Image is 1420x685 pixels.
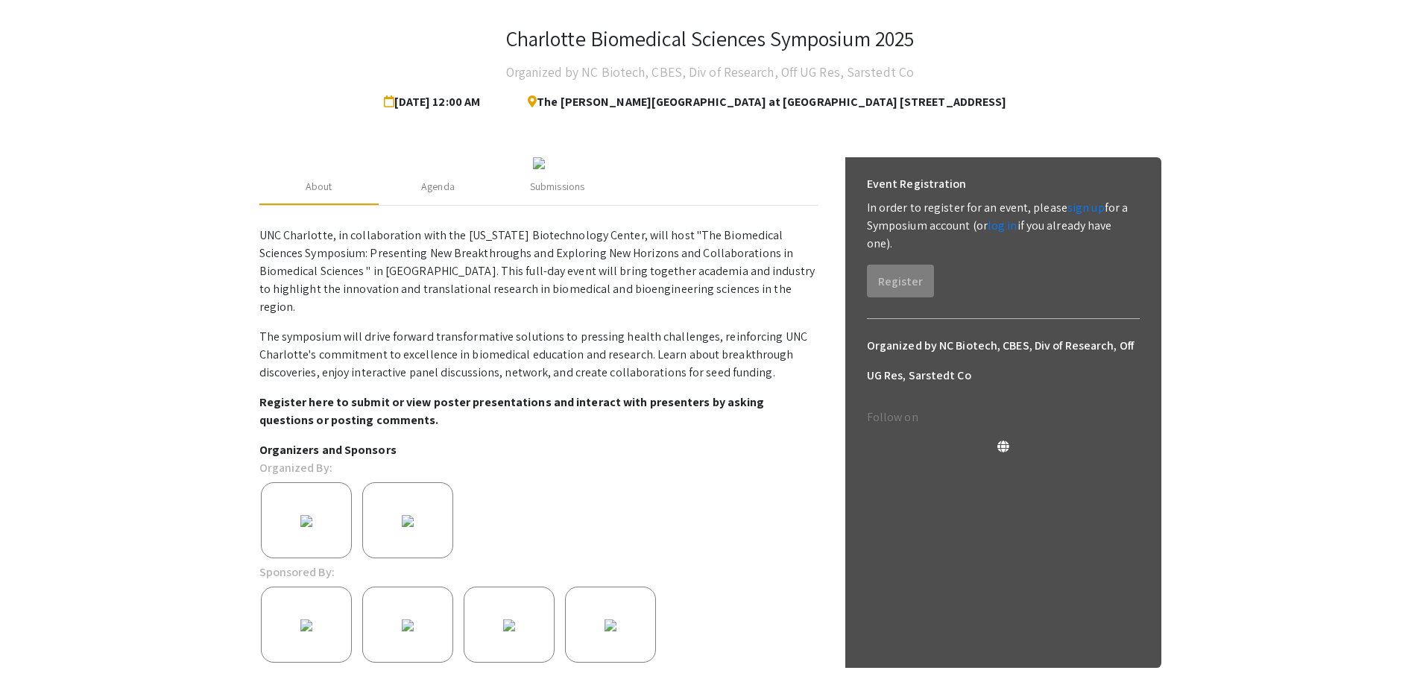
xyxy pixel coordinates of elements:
h3: Charlotte Biomedical Sciences Symposium 2025 [506,26,914,51]
div: Submissions [530,179,584,195]
div: Agenda [421,179,455,195]
span: The [PERSON_NAME][GEOGRAPHIC_DATA] at [GEOGRAPHIC_DATA] [STREET_ADDRESS] [516,87,1006,117]
p: The symposium will drive forward transformative solutions to pressing health challenges, reinforc... [259,328,818,382]
a: log in [988,218,1017,233]
img: 8aab3962-c806-44e5-ba27-3c897f6935c1.png [392,610,423,641]
img: da5d31e0-8827-44e6-b7f3-f62a9021da42.png [291,610,322,641]
img: f5315b08-f0c9-4f05-8500-dc55d2649f1c.png [595,610,626,641]
button: Register [867,265,934,297]
img: 99400116-6a94-431f-b487-d8e0c4888162.png [291,505,322,537]
div: About [306,179,332,195]
p: In order to register for an event, please for a Symposium account (or if you already have one). [867,199,1140,253]
p: Sponsored By: [259,564,335,581]
img: ff6b5d6f-7c6c-465a-8f69-dc556cf32ab4.jpg [493,610,525,641]
strong: Register here to submit or view poster presentations and interact with presenters by asking quest... [259,394,765,428]
img: f59c74af-7554-481c-927e-f6e308d3c5c7.png [392,505,423,537]
p: Organizers and Sponsors [259,441,818,459]
p: Follow on [867,408,1140,426]
h4: Organized by NC Biotech, CBES, Div of Research, Off UG Res, Sarstedt Co [506,57,914,87]
p: Organized By: [259,459,332,477]
h6: Event Registration [867,169,967,199]
span: [DATE] 12:00 AM [384,87,487,117]
h6: Organized by NC Biotech, CBES, Div of Research, Off UG Res, Sarstedt Co [867,331,1140,391]
img: c1384964-d4cf-4e9d-8fb0-60982fefffba.jpg [533,157,545,169]
iframe: Chat [11,618,63,674]
a: sign up [1067,200,1105,215]
p: UNC Charlotte, in collaboration with the [US_STATE] Biotechnology Center, will host "The Biomedic... [259,227,818,316]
